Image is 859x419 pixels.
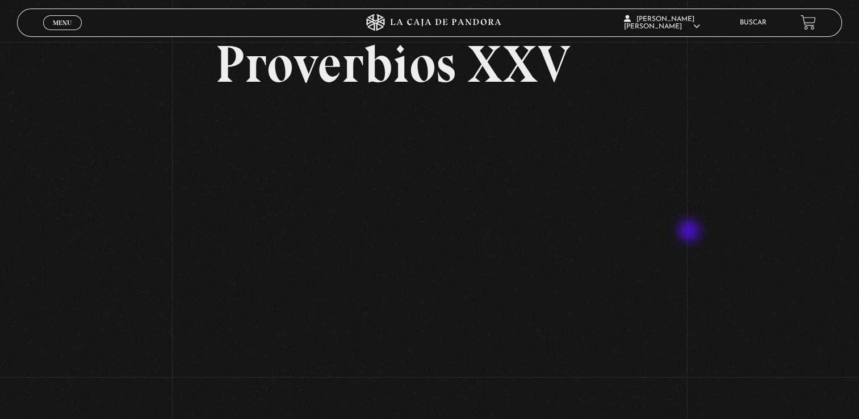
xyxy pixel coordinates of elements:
[740,19,766,26] a: Buscar
[801,15,816,30] a: View your shopping cart
[215,38,644,90] h2: Proverbios XXV
[49,29,76,37] span: Cerrar
[53,19,72,26] span: Menu
[624,16,700,30] span: [PERSON_NAME] [PERSON_NAME]
[215,107,644,393] iframe: Dailymotion video player – Proverbio XXV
